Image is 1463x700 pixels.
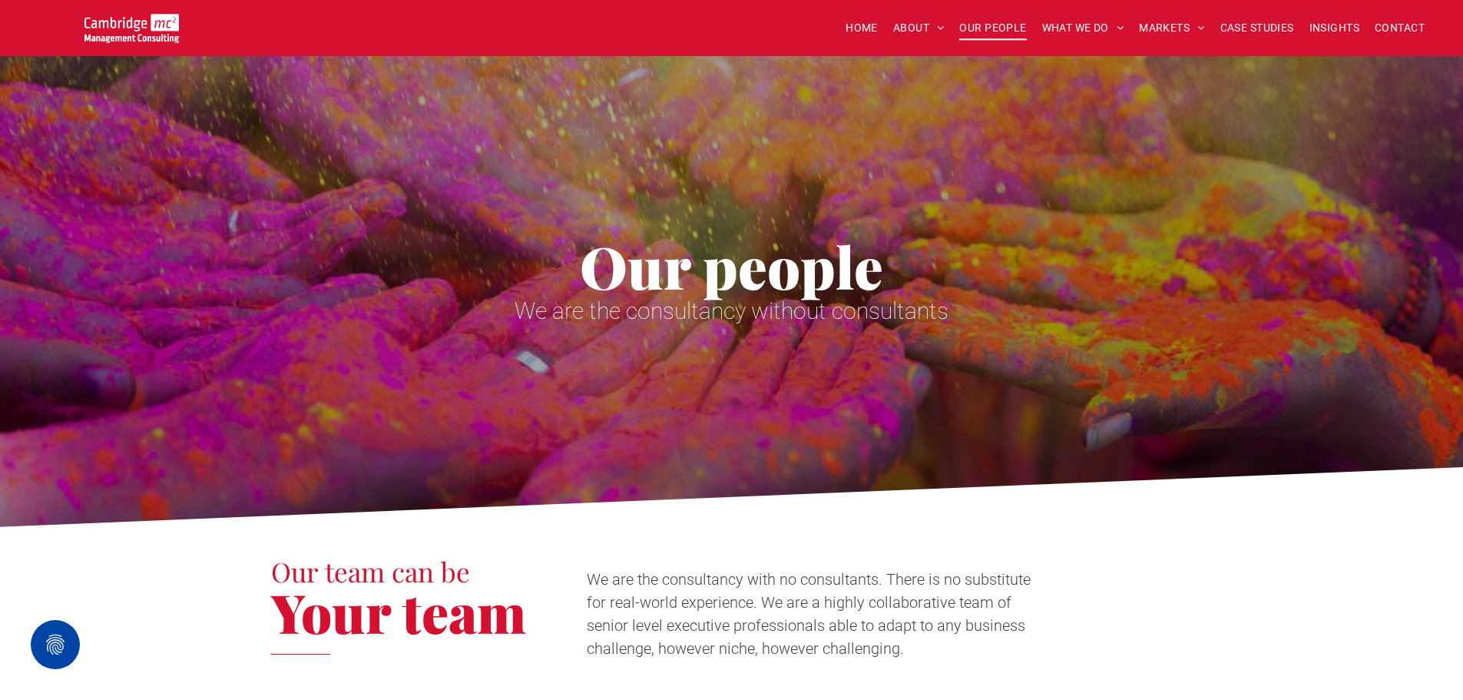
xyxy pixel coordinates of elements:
[271,553,470,589] span: Our team can be
[271,576,526,648] span: Your team
[1034,16,1132,40] a: WHAT WE DO
[84,16,179,32] a: Your Business Transformed | Cambridge Management Consulting
[1213,16,1302,40] a: CASE STUDIES
[885,16,952,40] a: ABOUT
[1302,16,1367,40] a: INSIGHTS
[1131,16,1212,40] a: MARKETS
[587,570,1031,658] span: We are the consultancy with no consultants. There is no substitute for real-world experience. We ...
[84,14,179,43] img: Go to Homepage
[838,16,885,40] a: HOME
[580,227,883,304] span: Our people
[515,297,948,324] span: We are the consultancy without consultants
[1367,16,1432,40] a: CONTACT
[952,16,1034,40] a: OUR PEOPLE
